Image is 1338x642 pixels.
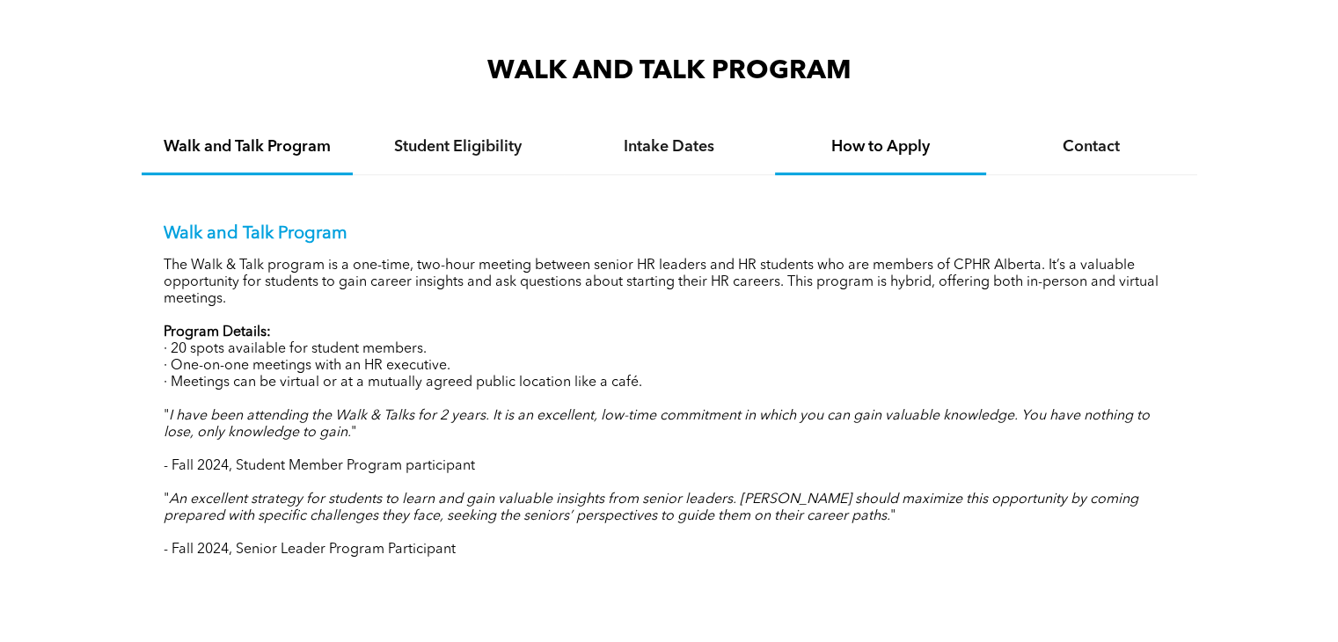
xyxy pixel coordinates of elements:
[164,492,1138,523] em: An excellent strategy for students to learn and gain valuable insights from senior leaders. [PERS...
[164,341,1175,358] p: · 20 spots available for student members.
[580,137,759,157] h4: Intake Dates
[164,223,1175,244] p: Walk and Talk Program
[164,409,1150,440] em: I have been attending the Walk & Talks for 2 years. It is an excellent, low-time commitment in wh...
[164,492,1175,525] p: " "
[369,137,548,157] h4: Student Eligibility
[164,258,1175,308] p: The Walk & Talk program is a one-time, two-hour meeting between senior HR leaders and HR students...
[164,408,1175,441] p: " "
[791,137,970,157] h4: How to Apply
[164,325,271,339] strong: Program Details:
[164,458,1175,475] p: - Fall 2024, Student Member Program participant
[487,58,852,84] span: WALK AND TALK PROGRAM
[164,375,1175,391] p: · Meetings can be virtual or at a mutually agreed public location like a café.
[164,358,1175,375] p: · One-on-one meetings with an HR executive.
[157,137,337,157] h4: Walk and Talk Program
[1002,137,1181,157] h4: Contact
[164,542,1175,558] p: - Fall 2024, Senior Leader Program Participant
